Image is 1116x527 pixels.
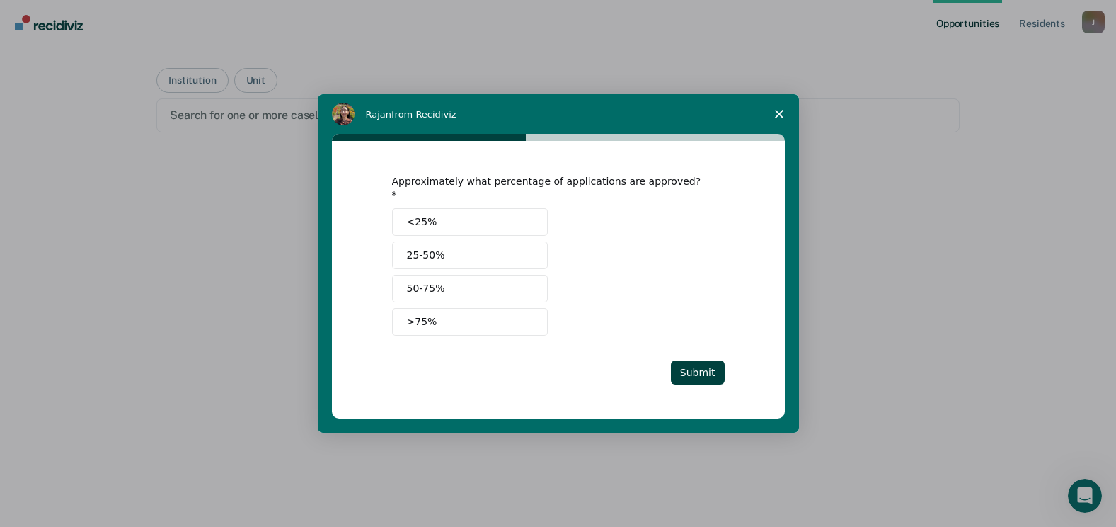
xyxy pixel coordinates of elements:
button: Submit [671,361,725,385]
span: Rajan [366,109,392,120]
span: Close survey [759,94,799,134]
span: 25-50% [407,248,445,263]
button: >75% [392,308,548,336]
button: 50-75% [392,275,548,302]
button: <25% [392,208,548,236]
span: >75% [407,314,437,329]
span: 50-75% [407,281,445,296]
span: <25% [407,215,437,229]
button: 25-50% [392,242,548,269]
img: Profile image for Rajan [332,103,355,125]
div: Approximately what percentage of applications are approved? [392,175,703,200]
span: from Recidiviz [391,109,456,120]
